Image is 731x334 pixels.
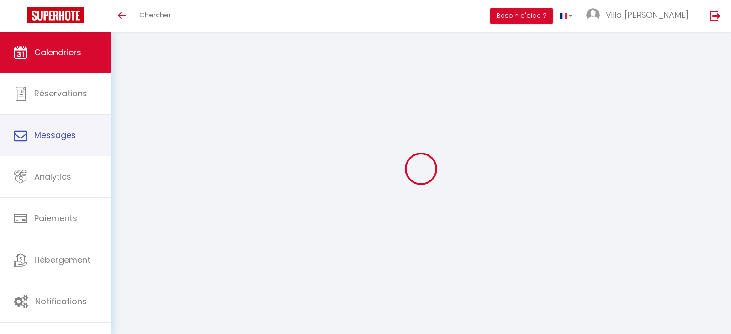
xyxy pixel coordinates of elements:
span: Messages [34,129,76,141]
button: Besoin d'aide ? [490,8,553,24]
span: Chercher [139,10,171,20]
img: ... [586,8,600,22]
img: Super Booking [27,7,84,23]
span: Analytics [34,171,71,182]
span: Villa [PERSON_NAME] [606,9,689,21]
span: Calendriers [34,47,81,58]
span: Réservations [34,88,87,99]
span: Notifications [35,296,87,307]
span: Hébergement [34,254,90,265]
img: logout [710,10,721,21]
span: Paiements [34,212,77,224]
